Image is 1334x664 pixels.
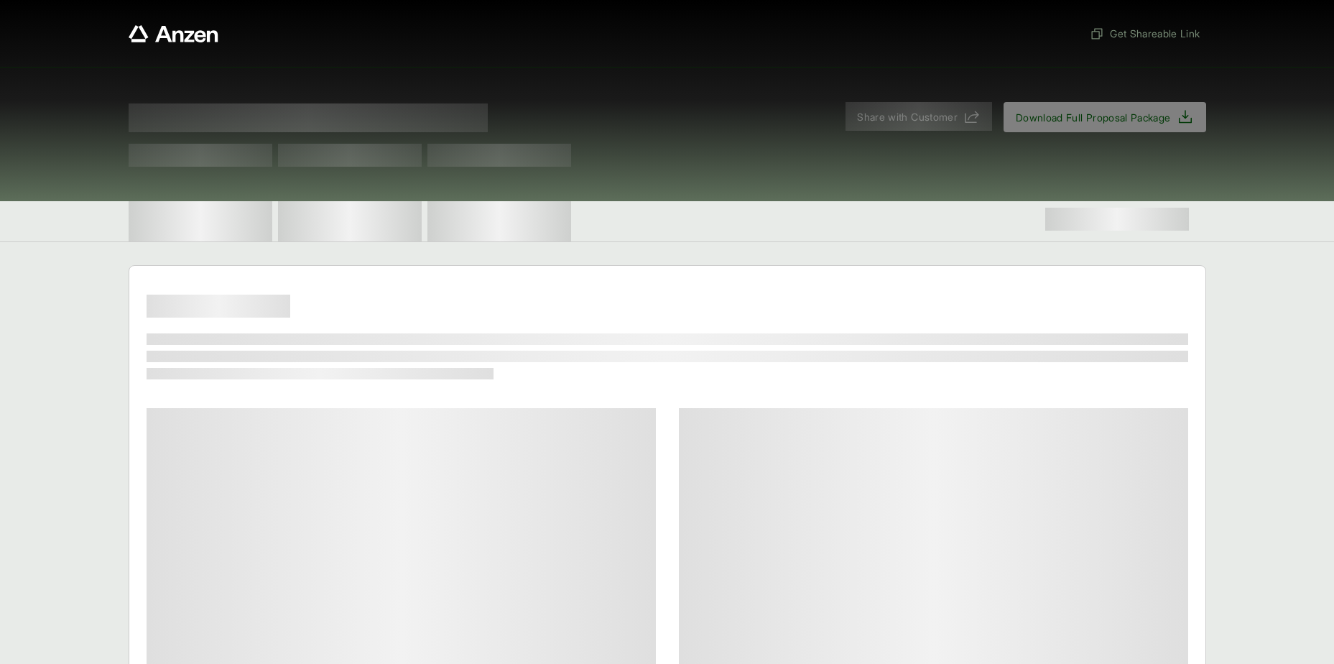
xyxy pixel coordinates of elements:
span: Test [129,144,272,167]
span: Test [278,144,422,167]
span: Proposal for [129,103,488,132]
span: Test [427,144,571,167]
button: Get Shareable Link [1084,20,1205,47]
a: Anzen website [129,25,218,42]
span: Share with Customer [857,109,958,124]
span: Get Shareable Link [1090,26,1200,41]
